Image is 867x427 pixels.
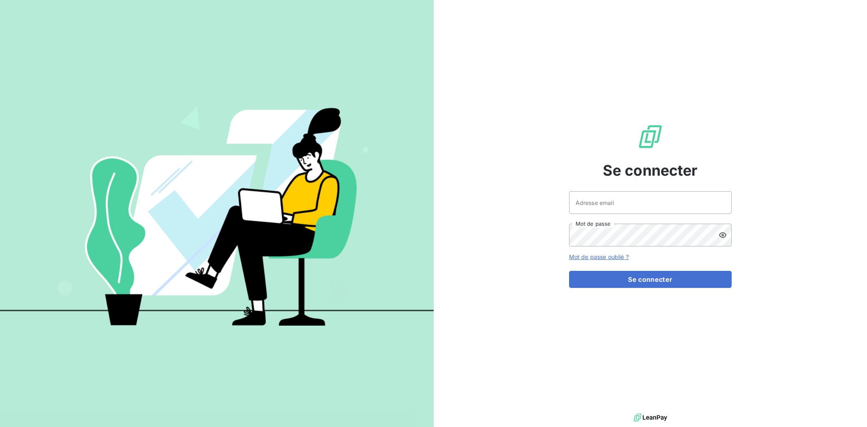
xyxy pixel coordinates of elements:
[569,253,629,260] a: Mot de passe oublié ?
[603,159,698,181] span: Se connecter
[569,271,732,288] button: Se connecter
[637,124,663,150] img: Logo LeanPay
[634,412,667,424] img: logo
[569,191,732,214] input: placeholder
